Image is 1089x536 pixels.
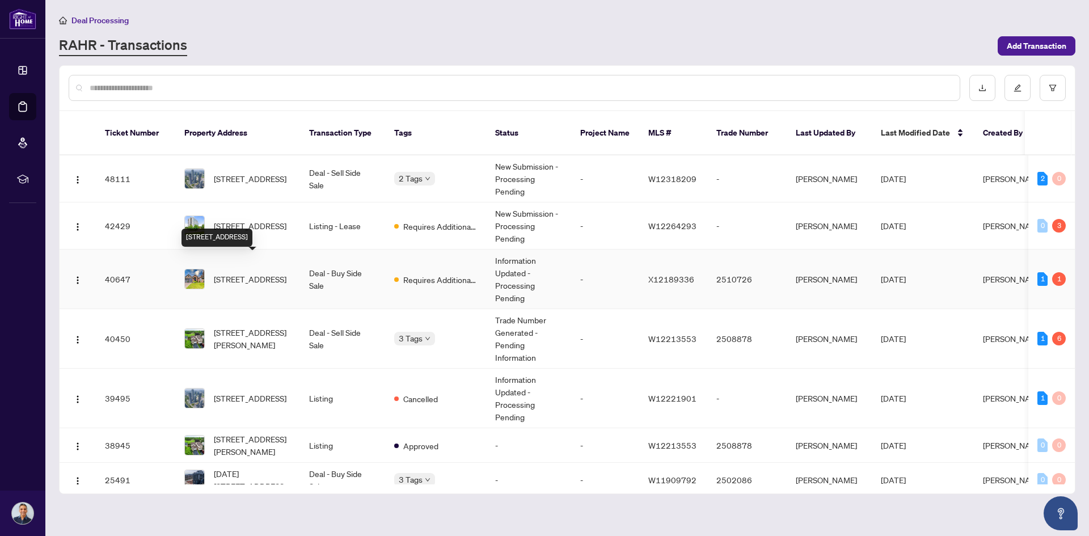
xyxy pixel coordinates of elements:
[787,111,872,155] th: Last Updated By
[881,126,950,139] span: Last Modified Date
[571,202,639,250] td: -
[73,276,82,285] img: Logo
[707,428,787,463] td: 2508878
[403,273,477,286] span: Requires Additional Docs
[425,477,430,483] span: down
[648,393,697,403] span: W12221901
[881,221,906,231] span: [DATE]
[707,463,787,497] td: 2502086
[881,334,906,344] span: [DATE]
[571,463,639,497] td: -
[707,250,787,309] td: 2510726
[881,274,906,284] span: [DATE]
[881,475,906,485] span: [DATE]
[9,9,36,29] img: logo
[175,111,300,155] th: Property Address
[648,334,697,344] span: W12213553
[1037,272,1048,286] div: 1
[185,216,204,235] img: thumbnail-img
[486,111,571,155] th: Status
[96,428,175,463] td: 38945
[181,229,252,247] div: [STREET_ADDRESS]
[69,436,87,454] button: Logo
[73,335,82,344] img: Logo
[96,463,175,497] td: 25491
[399,473,423,486] span: 3 Tags
[403,220,477,233] span: Requires Additional Docs
[1052,272,1066,286] div: 1
[1052,332,1066,345] div: 6
[96,111,175,155] th: Ticket Number
[300,369,385,428] td: Listing
[214,220,286,232] span: [STREET_ADDRESS]
[185,329,204,348] img: thumbnail-img
[1037,438,1048,452] div: 0
[1049,84,1057,92] span: filter
[96,202,175,250] td: 42429
[648,221,697,231] span: W12264293
[214,172,286,185] span: [STREET_ADDRESS]
[881,393,906,403] span: [DATE]
[300,309,385,369] td: Deal - Sell Side Sale
[872,111,974,155] th: Last Modified Date
[73,175,82,184] img: Logo
[300,428,385,463] td: Listing
[300,202,385,250] td: Listing - Lease
[571,428,639,463] td: -
[73,442,82,451] img: Logo
[59,16,67,24] span: home
[185,169,204,188] img: thumbnail-img
[1037,332,1048,345] div: 1
[1044,496,1078,530] button: Open asap
[59,36,187,56] a: RAHR - Transactions
[571,250,639,309] td: -
[1052,219,1066,233] div: 3
[787,202,872,250] td: [PERSON_NAME]
[1052,473,1066,487] div: 0
[787,155,872,202] td: [PERSON_NAME]
[998,36,1075,56] button: Add Transaction
[300,463,385,497] td: Deal - Buy Side Sale
[639,111,707,155] th: MLS #
[69,389,87,407] button: Logo
[486,155,571,202] td: New Submission - Processing Pending
[185,470,204,489] img: thumbnail-img
[96,309,175,369] td: 40450
[978,84,986,92] span: download
[983,221,1044,231] span: [PERSON_NAME]
[974,111,1042,155] th: Created By
[571,309,639,369] td: -
[983,274,1044,284] span: [PERSON_NAME]
[1052,172,1066,185] div: 0
[12,503,33,524] img: Profile Icon
[185,436,204,455] img: thumbnail-img
[1007,37,1066,55] span: Add Transaction
[73,395,82,404] img: Logo
[214,433,291,458] span: [STREET_ADDRESS][PERSON_NAME]
[300,250,385,309] td: Deal - Buy Side Sale
[300,111,385,155] th: Transaction Type
[96,250,175,309] td: 40647
[1037,473,1048,487] div: 0
[1040,75,1066,101] button: filter
[1037,391,1048,405] div: 1
[707,202,787,250] td: -
[69,270,87,288] button: Logo
[69,330,87,348] button: Logo
[399,172,423,185] span: 2 Tags
[1052,391,1066,405] div: 0
[648,274,694,284] span: X12189336
[96,155,175,202] td: 48111
[399,332,423,345] span: 3 Tags
[787,309,872,369] td: [PERSON_NAME]
[96,369,175,428] td: 39495
[486,202,571,250] td: New Submission - Processing Pending
[300,155,385,202] td: Deal - Sell Side Sale
[214,326,291,351] span: [STREET_ADDRESS][PERSON_NAME]
[214,273,286,285] span: [STREET_ADDRESS]
[73,222,82,231] img: Logo
[983,174,1044,184] span: [PERSON_NAME]
[983,475,1044,485] span: [PERSON_NAME]
[571,369,639,428] td: -
[486,250,571,309] td: Information Updated - Processing Pending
